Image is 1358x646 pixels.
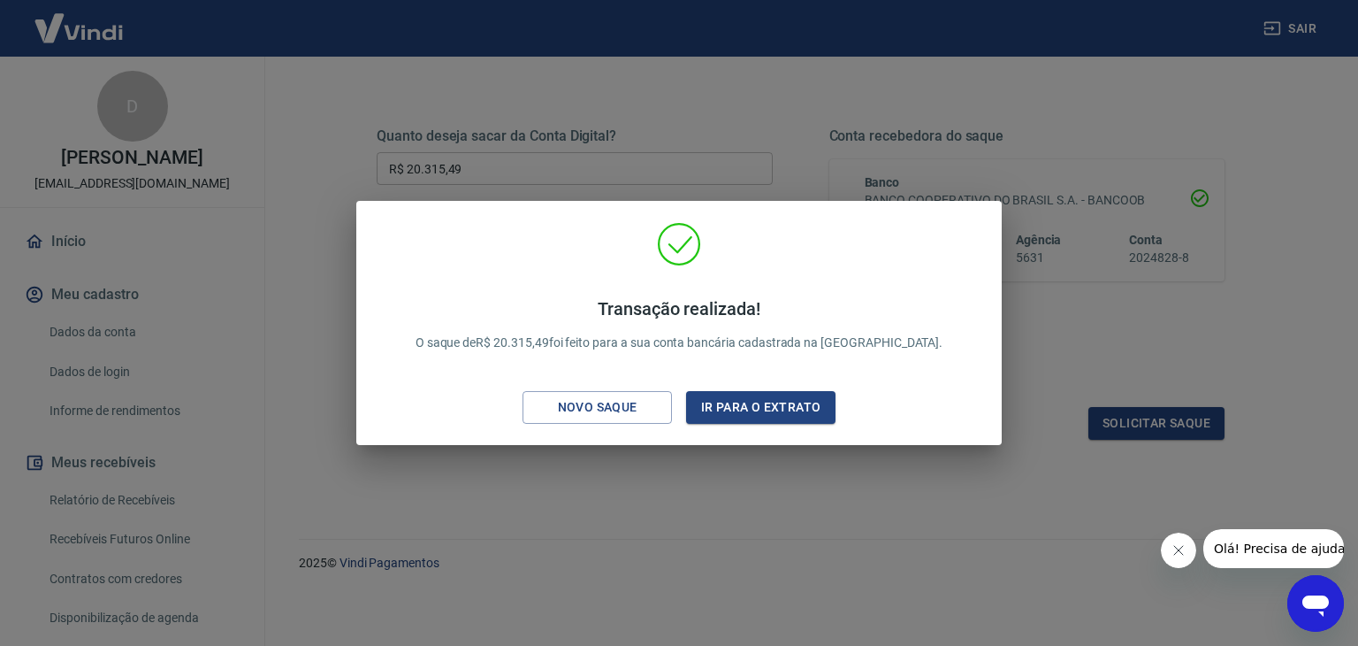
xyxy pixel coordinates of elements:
div: Novo saque [537,396,659,419]
span: Olá! Precisa de ajuda? [11,12,149,27]
iframe: Botão para abrir a janela de mensagens [1287,575,1344,632]
iframe: Fechar mensagem [1161,533,1196,568]
h4: Transação realizada! [416,298,943,319]
p: O saque de R$ 20.315,49 foi feito para a sua conta bancária cadastrada na [GEOGRAPHIC_DATA]. [416,298,943,352]
button: Ir para o extrato [686,391,835,424]
iframe: Mensagem da empresa [1203,529,1344,568]
button: Novo saque [523,391,672,424]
